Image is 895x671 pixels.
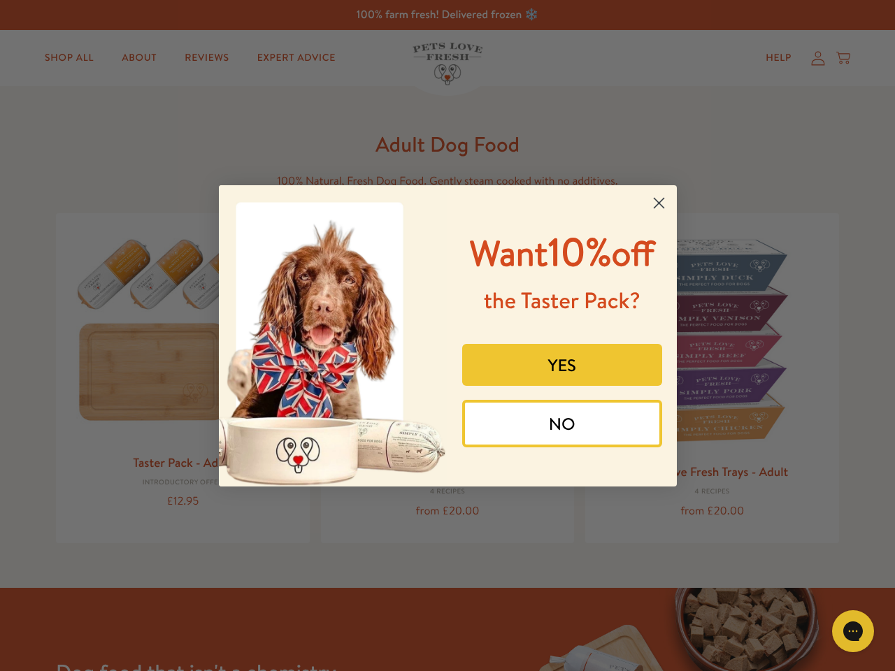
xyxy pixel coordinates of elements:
span: the Taster Pack? [484,285,640,316]
span: off [611,229,654,277]
span: Want [470,229,548,277]
button: YES [462,344,662,386]
img: 8afefe80-1ef6-417a-b86b-9520c2248d41.jpeg [219,185,448,486]
iframe: Gorgias live chat messenger [825,605,881,657]
button: Close dialog [647,191,671,215]
span: 10% [470,224,655,278]
button: NO [462,400,662,447]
